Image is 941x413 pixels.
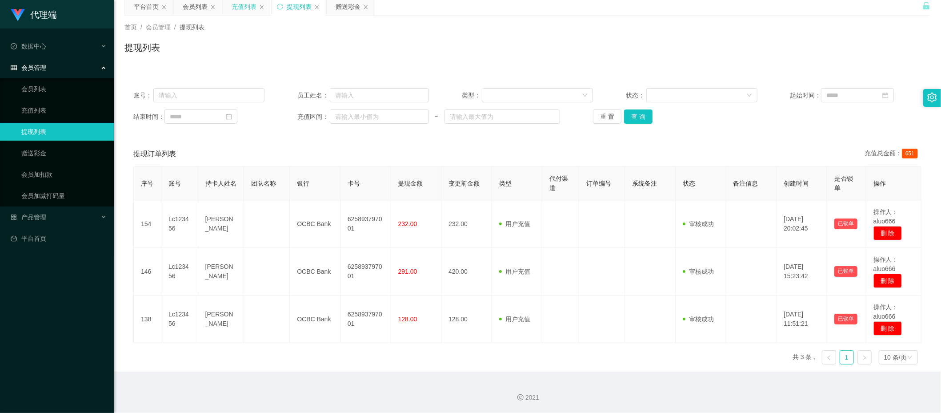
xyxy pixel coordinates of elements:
td: [DATE] 20:02:45 [777,200,827,248]
span: 系统备注 [632,180,657,187]
td: 625893797001 [340,200,391,248]
td: Lc123456 [161,200,198,248]
td: 146 [134,248,161,296]
li: 上一页 [822,350,836,364]
span: / [174,24,176,31]
i: 图标: down [582,93,588,99]
span: 充值区间： [297,112,330,121]
i: 图标: sync [277,4,283,10]
i: 图标: copyright [517,394,524,401]
span: 用户充值 [499,316,530,323]
i: 图标: check-circle-o [11,43,17,49]
span: 操作 [873,180,886,187]
span: 结束时间： [133,112,164,121]
td: [PERSON_NAME] [198,248,244,296]
a: 会员列表 [21,80,107,98]
button: 删 除 [873,321,902,336]
div: 充值总金额： [865,149,921,159]
span: 会员管理 [11,64,46,71]
i: 图标: close [363,4,368,10]
td: 625893797001 [340,248,391,296]
span: 卡号 [348,180,360,187]
i: 图标: setting [927,93,937,102]
div: 10 条/页 [884,351,907,364]
i: 图标: close [259,4,264,10]
span: 类型： [462,91,482,100]
i: 图标: close [210,4,216,10]
span: 团队名称 [251,180,276,187]
a: 图标: dashboard平台首页 [11,230,107,247]
i: 图标: table [11,65,17,71]
td: 420.00 [441,248,492,296]
td: [PERSON_NAME] [198,296,244,343]
td: [PERSON_NAME] [198,200,244,248]
span: 操作人：aluo666 [873,304,898,320]
td: [DATE] 15:23:42 [777,248,827,296]
span: 提现订单列表 [133,149,176,159]
span: 序号 [141,180,153,187]
li: 下一页 [857,350,872,364]
span: / [140,24,142,31]
span: 类型 [499,180,512,187]
td: 232.00 [441,200,492,248]
span: 操作人：aluo666 [873,256,898,272]
td: 625893797001 [340,296,391,343]
i: 图标: down [907,355,913,361]
span: 审核成功 [683,268,714,275]
input: 请输入最大值为 [444,109,561,124]
td: OCBC Bank [290,296,340,343]
span: 232.00 [398,220,417,227]
span: 账号 [168,180,181,187]
td: 138 [134,296,161,343]
span: 提现金额 [398,180,423,187]
i: 图标: unlock [922,2,930,10]
div: 2021 [121,393,934,402]
span: 用户充值 [499,268,530,275]
i: 图标: close [314,4,320,10]
span: 状态： [626,91,646,100]
i: 图标: calendar [226,113,232,120]
span: 审核成功 [683,316,714,323]
a: 会员加扣款 [21,166,107,183]
span: 128.00 [398,316,417,323]
a: 代理端 [11,11,57,18]
a: 1 [840,351,853,364]
li: 共 3 条， [793,350,818,364]
span: 代付渠道 [549,175,568,191]
a: 提现列表 [21,123,107,141]
span: 账号： [133,91,153,100]
button: 重 置 [593,109,621,124]
span: 订单编号 [586,180,611,187]
span: 操作人：aluo666 [873,208,898,225]
span: 数据中心 [11,43,46,50]
i: 图标: left [826,355,832,360]
span: 备注信息 [733,180,758,187]
td: Lc123456 [161,248,198,296]
span: 会员管理 [146,24,171,31]
span: 是否锁单 [834,175,853,191]
button: 已锁单 [834,266,857,277]
span: 员工姓名： [297,91,330,100]
span: 提现列表 [180,24,204,31]
button: 删 除 [873,274,902,288]
span: ~ [429,112,444,121]
h1: 代理端 [30,0,57,29]
td: Lc123456 [161,296,198,343]
input: 请输入 [330,88,428,102]
td: OCBC Bank [290,248,340,296]
span: 银行 [297,180,309,187]
span: 起始时间： [790,91,821,100]
h1: 提现列表 [124,41,160,54]
span: 变更前金额 [448,180,480,187]
i: 图标: calendar [882,92,889,98]
button: 已锁单 [834,314,857,324]
span: 291.00 [398,268,417,275]
input: 请输入 [153,88,264,102]
button: 已锁单 [834,219,857,229]
span: 首页 [124,24,137,31]
span: 651 [902,149,918,158]
span: 持卡人姓名 [205,180,236,187]
td: [DATE] 11:51:21 [777,296,827,343]
td: OCBC Bank [290,200,340,248]
button: 查 询 [624,109,653,124]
